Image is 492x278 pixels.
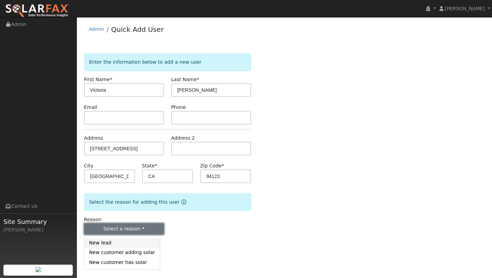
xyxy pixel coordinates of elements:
label: Zip Code [200,162,224,169]
label: Phone [171,104,186,111]
span: Required [222,163,224,168]
span: Required [110,77,112,82]
a: New customer has solar [84,257,160,267]
label: Address 2 [171,135,195,142]
img: SolarFax [5,4,69,18]
a: Reason for new user [180,199,186,205]
a: New customer adding solar [84,248,160,257]
div: Enter the information below to add a new user [84,53,251,71]
span: Required [197,77,199,82]
span: Required [155,163,157,168]
label: State [142,162,157,169]
label: Address [84,135,103,142]
div: Select the reason for adding this user [84,193,251,211]
a: Quick Add User [111,25,164,34]
label: Email [84,104,97,111]
label: First Name [84,76,112,83]
label: Last Name [171,76,199,83]
img: retrieve [36,267,41,272]
a: Admin [89,26,104,32]
a: New lead [84,238,160,248]
span: [PERSON_NAME] [445,6,485,11]
button: Select a reason [84,223,164,235]
span: Site Summary [3,217,73,226]
label: Reason [84,216,101,223]
label: City [84,162,94,169]
div: [PERSON_NAME] [3,226,73,233]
